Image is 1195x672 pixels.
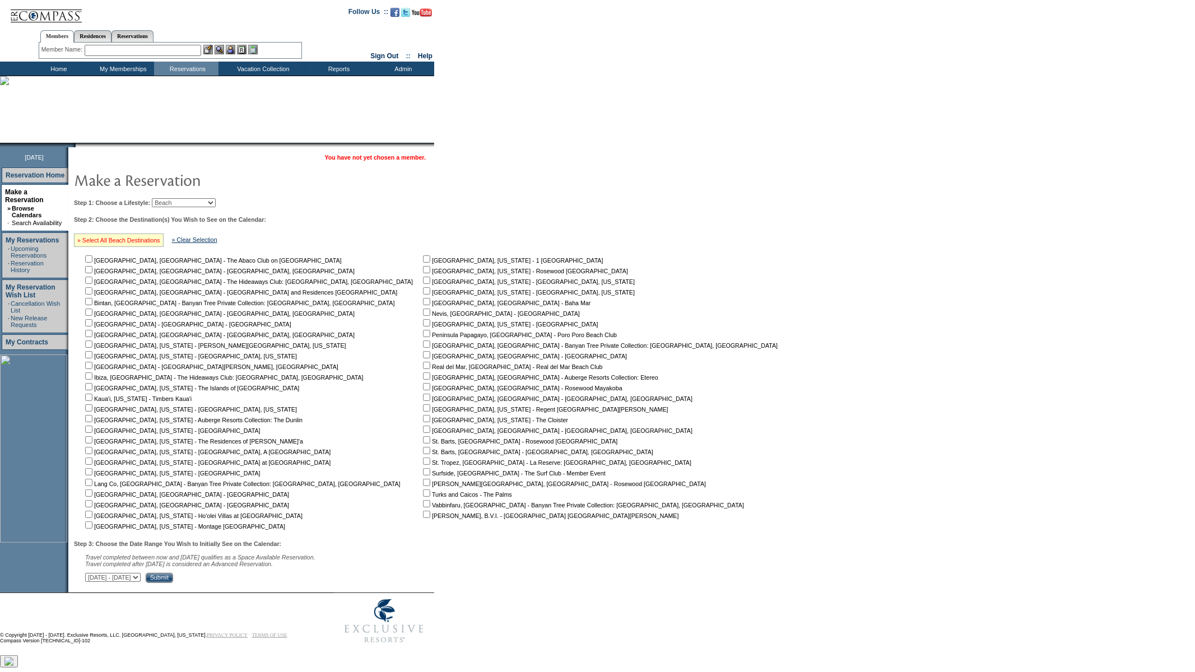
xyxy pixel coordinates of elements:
a: My Contracts [6,338,48,346]
td: · [8,300,10,314]
nobr: [GEOGRAPHIC_DATA], [GEOGRAPHIC_DATA] - [GEOGRAPHIC_DATA], [GEOGRAPHIC_DATA] [421,395,692,402]
nobr: Bintan, [GEOGRAPHIC_DATA] - Banyan Tree Private Collection: [GEOGRAPHIC_DATA], [GEOGRAPHIC_DATA] [83,300,395,306]
a: Reservation Home [6,171,64,179]
a: Reservation History [11,260,44,273]
a: Follow us on Twitter [401,11,410,18]
span: [DATE] [25,154,44,161]
nobr: [GEOGRAPHIC_DATA], [GEOGRAPHIC_DATA] - Baha Mar [421,300,590,306]
nobr: [GEOGRAPHIC_DATA] - [GEOGRAPHIC_DATA] - [GEOGRAPHIC_DATA] [83,321,291,328]
nobr: [GEOGRAPHIC_DATA], [US_STATE] - [GEOGRAPHIC_DATA], [US_STATE] [421,289,635,296]
nobr: [GEOGRAPHIC_DATA], [US_STATE] - The Residences of [PERSON_NAME]'a [83,438,303,445]
nobr: [GEOGRAPHIC_DATA], [US_STATE] - 1 [GEOGRAPHIC_DATA] [421,257,603,264]
img: Become our fan on Facebook [390,8,399,17]
a: Become our fan on Facebook [390,11,399,18]
nobr: [GEOGRAPHIC_DATA] - [GEOGRAPHIC_DATA][PERSON_NAME], [GEOGRAPHIC_DATA] [83,363,338,370]
nobr: [GEOGRAPHIC_DATA], [GEOGRAPHIC_DATA] - Rosewood Mayakoba [421,385,622,391]
nobr: [GEOGRAPHIC_DATA], [US_STATE] - Regent [GEOGRAPHIC_DATA][PERSON_NAME] [421,406,668,413]
nobr: [GEOGRAPHIC_DATA], [US_STATE] - Montage [GEOGRAPHIC_DATA] [83,523,285,530]
td: Reservations [154,62,218,76]
nobr: [GEOGRAPHIC_DATA], [US_STATE] - [GEOGRAPHIC_DATA] [83,470,261,477]
nobr: St. Barts, [GEOGRAPHIC_DATA] - Rosewood [GEOGRAPHIC_DATA] [421,438,617,445]
nobr: [PERSON_NAME], B.V.I. - [GEOGRAPHIC_DATA] [GEOGRAPHIC_DATA][PERSON_NAME] [421,512,679,519]
nobr: Ibiza, [GEOGRAPHIC_DATA] - The Hideaways Club: [GEOGRAPHIC_DATA], [GEOGRAPHIC_DATA] [83,374,364,381]
b: » [7,205,11,212]
nobr: [GEOGRAPHIC_DATA], [US_STATE] - Rosewood [GEOGRAPHIC_DATA] [421,268,628,274]
nobr: [GEOGRAPHIC_DATA], [GEOGRAPHIC_DATA] - [GEOGRAPHIC_DATA], [GEOGRAPHIC_DATA] [83,268,355,274]
b: Step 2: Choose the Destination(s) You Wish to See on the Calendar: [74,216,266,223]
img: promoShadowLeftCorner.gif [72,143,76,147]
nobr: [GEOGRAPHIC_DATA], [GEOGRAPHIC_DATA] - [GEOGRAPHIC_DATA] [421,353,627,360]
nobr: [GEOGRAPHIC_DATA], [GEOGRAPHIC_DATA] - Banyan Tree Private Collection: [GEOGRAPHIC_DATA], [GEOGRA... [421,342,778,349]
a: Residences [74,30,111,42]
nobr: [GEOGRAPHIC_DATA], [US_STATE] - [GEOGRAPHIC_DATA] [83,427,261,434]
input: Submit [146,573,173,583]
span: You have not yet chosen a member. [325,154,426,161]
a: Help [418,52,433,60]
img: View [215,45,224,54]
nobr: [GEOGRAPHIC_DATA], [US_STATE] - [GEOGRAPHIC_DATA], A [GEOGRAPHIC_DATA] [83,449,331,455]
a: PRIVACY POLICY [207,632,248,638]
a: New Release Requests [11,315,47,328]
a: Cancellation Wish List [11,300,60,314]
nobr: [GEOGRAPHIC_DATA], [US_STATE] - [GEOGRAPHIC_DATA], [US_STATE] [83,353,297,360]
img: Impersonate [226,45,235,54]
a: TERMS OF USE [252,632,287,638]
img: Follow us on Twitter [401,8,410,17]
nobr: Turks and Caicos - The Palms [421,491,512,498]
img: Subscribe to our YouTube Channel [412,8,432,17]
a: Search Availability [12,220,62,226]
nobr: [GEOGRAPHIC_DATA], [GEOGRAPHIC_DATA] - [GEOGRAPHIC_DATA], [GEOGRAPHIC_DATA] [83,332,355,338]
nobr: [GEOGRAPHIC_DATA], [US_STATE] - [GEOGRAPHIC_DATA], [US_STATE] [83,406,297,413]
nobr: [GEOGRAPHIC_DATA], [GEOGRAPHIC_DATA] - The Abaco Club on [GEOGRAPHIC_DATA] [83,257,342,264]
nobr: [GEOGRAPHIC_DATA], [GEOGRAPHIC_DATA] - Auberge Resorts Collection: Etereo [421,374,658,381]
nobr: St. Tropez, [GEOGRAPHIC_DATA] - La Reserve: [GEOGRAPHIC_DATA], [GEOGRAPHIC_DATA] [421,459,691,466]
nobr: Kaua'i, [US_STATE] - Timbers Kaua'i [83,395,192,402]
span: :: [406,52,411,60]
td: Reports [305,62,370,76]
a: Make a Reservation [5,188,44,204]
a: My Reservations [6,236,59,244]
td: Vacation Collection [218,62,305,76]
td: Home [25,62,90,76]
nobr: [GEOGRAPHIC_DATA], [US_STATE] - The Islands of [GEOGRAPHIC_DATA] [83,385,299,391]
nobr: Surfside, [GEOGRAPHIC_DATA] - The Surf Club - Member Event [421,470,606,477]
img: b_calculator.gif [248,45,258,54]
b: Step 1: Choose a Lifestyle: [74,199,150,206]
nobr: [GEOGRAPHIC_DATA], [US_STATE] - [GEOGRAPHIC_DATA], [US_STATE] [421,278,635,285]
td: · [8,315,10,328]
td: · [8,245,10,259]
nobr: Nevis, [GEOGRAPHIC_DATA] - [GEOGRAPHIC_DATA] [421,310,580,317]
img: Exclusive Resorts [334,593,434,649]
nobr: Vabbinfaru, [GEOGRAPHIC_DATA] - Banyan Tree Private Collection: [GEOGRAPHIC_DATA], [GEOGRAPHIC_DATA] [421,502,744,508]
a: » Select All Beach Destinations [77,237,160,244]
nobr: Lang Co, [GEOGRAPHIC_DATA] - Banyan Tree Private Collection: [GEOGRAPHIC_DATA], [GEOGRAPHIC_DATA] [83,480,401,487]
a: Reservations [111,30,154,42]
div: Member Name: [41,45,85,54]
img: pgTtlMakeReservation.gif [74,169,298,191]
a: » Clear Selection [172,236,217,243]
nobr: [GEOGRAPHIC_DATA], [GEOGRAPHIC_DATA] - [GEOGRAPHIC_DATA], [GEOGRAPHIC_DATA] [421,427,692,434]
img: b_edit.gif [203,45,213,54]
td: · [7,220,11,226]
a: Browse Calendars [12,205,41,218]
nobr: Travel completed after [DATE] is considered an Advanced Reservation. [85,561,273,567]
span: Travel completed between now and [DATE] qualifies as a Space Available Reservation. [85,554,315,561]
a: Members [40,30,75,43]
nobr: [GEOGRAPHIC_DATA], [GEOGRAPHIC_DATA] - [GEOGRAPHIC_DATA] [83,502,289,508]
img: blank.gif [76,143,77,147]
a: Subscribe to our YouTube Channel [412,11,432,18]
img: Reservations [237,45,247,54]
b: Step 3: Choose the Date Range You Wish to Initially See on the Calendar: [74,540,281,547]
nobr: [GEOGRAPHIC_DATA], [US_STATE] - The Cloister [421,417,568,423]
nobr: St. Barts, [GEOGRAPHIC_DATA] - [GEOGRAPHIC_DATA], [GEOGRAPHIC_DATA] [421,449,653,455]
a: Upcoming Reservations [11,245,47,259]
td: Admin [370,62,434,76]
nobr: [PERSON_NAME][GEOGRAPHIC_DATA], [GEOGRAPHIC_DATA] - Rosewood [GEOGRAPHIC_DATA] [421,480,706,487]
nobr: [GEOGRAPHIC_DATA], [GEOGRAPHIC_DATA] - [GEOGRAPHIC_DATA], [GEOGRAPHIC_DATA] [83,310,355,317]
nobr: [GEOGRAPHIC_DATA], [US_STATE] - [GEOGRAPHIC_DATA] [421,321,598,328]
nobr: [GEOGRAPHIC_DATA], [US_STATE] - [GEOGRAPHIC_DATA] at [GEOGRAPHIC_DATA] [83,459,331,466]
nobr: [GEOGRAPHIC_DATA], [US_STATE] - [PERSON_NAME][GEOGRAPHIC_DATA], [US_STATE] [83,342,346,349]
nobr: [GEOGRAPHIC_DATA], [US_STATE] - Auberge Resorts Collection: The Dunlin [83,417,303,423]
nobr: [GEOGRAPHIC_DATA], [GEOGRAPHIC_DATA] - The Hideaways Club: [GEOGRAPHIC_DATA], [GEOGRAPHIC_DATA] [83,278,413,285]
nobr: Real del Mar, [GEOGRAPHIC_DATA] - Real del Mar Beach Club [421,363,603,370]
